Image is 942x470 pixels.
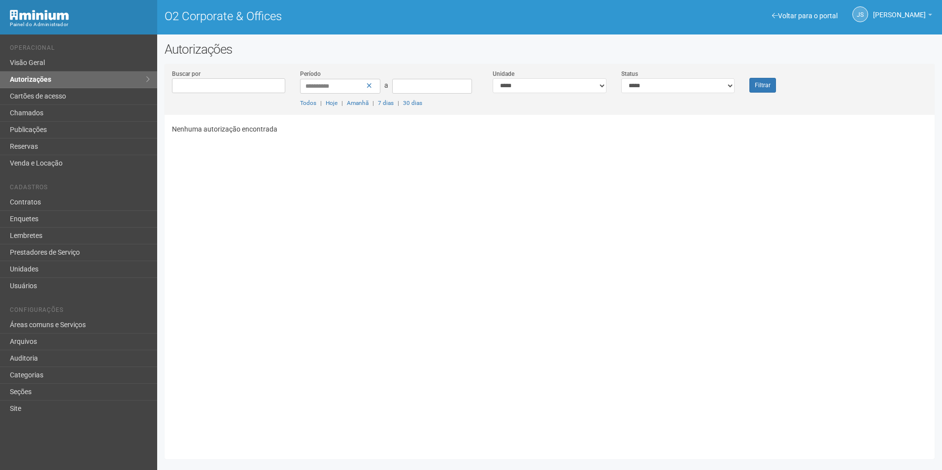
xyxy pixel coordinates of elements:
[852,6,868,22] a: JS
[300,69,321,78] label: Período
[621,69,638,78] label: Status
[172,125,927,134] p: Nenhuma autorização encontrada
[403,100,422,106] a: 30 dias
[165,42,935,57] h2: Autorizações
[749,78,776,93] button: Filtrar
[172,69,201,78] label: Buscar por
[10,20,150,29] div: Painel do Administrador
[384,81,388,89] span: a
[378,100,394,106] a: 7 dias
[347,100,369,106] a: Amanhã
[873,12,932,20] a: [PERSON_NAME]
[10,10,69,20] img: Minium
[398,100,399,106] span: |
[10,44,150,55] li: Operacional
[300,100,316,106] a: Todos
[10,306,150,317] li: Configurações
[320,100,322,106] span: |
[165,10,542,23] h1: O2 Corporate & Offices
[772,12,838,20] a: Voltar para o portal
[493,69,514,78] label: Unidade
[326,100,337,106] a: Hoje
[341,100,343,106] span: |
[10,184,150,194] li: Cadastros
[372,100,374,106] span: |
[873,1,926,19] span: Jeferson Souza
